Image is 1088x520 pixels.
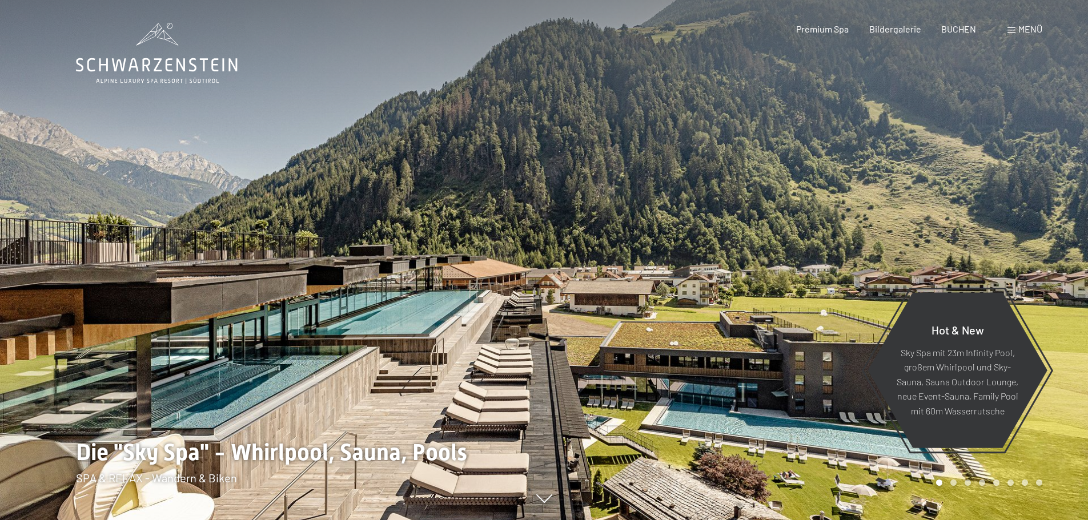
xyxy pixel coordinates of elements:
div: Carousel Page 2 [950,479,957,486]
span: Hot & New [932,323,984,336]
a: BUCHEN [941,23,976,34]
div: Carousel Page 6 [1007,479,1014,486]
div: Carousel Page 3 [965,479,971,486]
span: Menü [1018,23,1042,34]
a: Hot & New Sky Spa mit 23m Infinity Pool, großem Whirlpool und Sky-Sauna, Sauna Outdoor Lounge, ne... [867,292,1048,449]
div: Carousel Page 4 [979,479,985,486]
div: Carousel Page 7 [1022,479,1028,486]
div: Carousel Page 1 (Current Slide) [936,479,942,486]
div: Carousel Page 5 [993,479,999,486]
div: Carousel Page 8 [1036,479,1042,486]
div: Carousel Pagination [932,479,1042,486]
a: Bildergalerie [869,23,921,34]
a: Premium Spa [796,23,849,34]
p: Sky Spa mit 23m Infinity Pool, großem Whirlpool und Sky-Sauna, Sauna Outdoor Lounge, neue Event-S... [896,345,1019,418]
